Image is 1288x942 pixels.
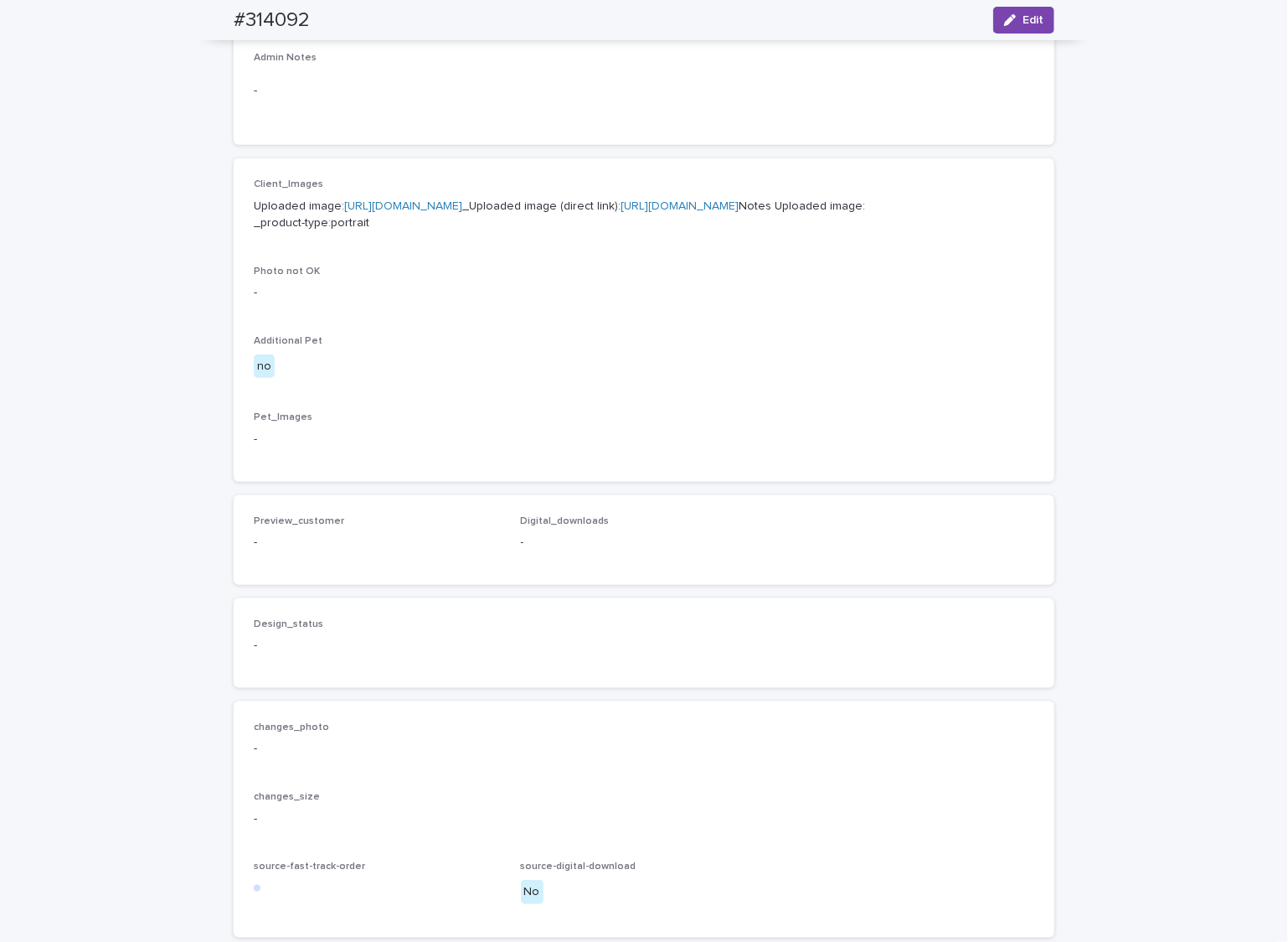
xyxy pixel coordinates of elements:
a: [URL][DOMAIN_NAME] [621,200,739,212]
p: - [254,740,1034,758]
p: Uploaded image: _Uploaded image (direct link): Notes Uploaded image: _product-type:portrait [254,198,1034,233]
span: Design_status [254,619,323,629]
span: Admin Notes [254,53,317,63]
p: - [254,284,1034,302]
span: Pet_Images [254,412,312,422]
span: source-digital-download [521,862,636,872]
div: no [254,355,275,379]
h2: #314092 [234,8,310,33]
span: Client_Images [254,179,323,189]
p: - [254,82,1034,100]
span: Edit [1023,14,1043,26]
p: - [254,637,501,655]
span: changes_photo [254,722,329,732]
span: changes_size [254,792,320,802]
span: Additional Pet [254,336,322,346]
p: - [254,534,501,551]
span: Digital_downloads [521,516,610,526]
div: No [521,880,544,904]
span: Photo not OK [254,267,320,277]
p: - [521,534,768,551]
a: [URL][DOMAIN_NAME] [344,200,462,212]
span: Preview_customer [254,516,344,526]
button: Edit [993,7,1054,34]
p: - [254,810,1034,828]
p: - [254,431,1034,448]
span: source-fast-track-order [254,862,365,872]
